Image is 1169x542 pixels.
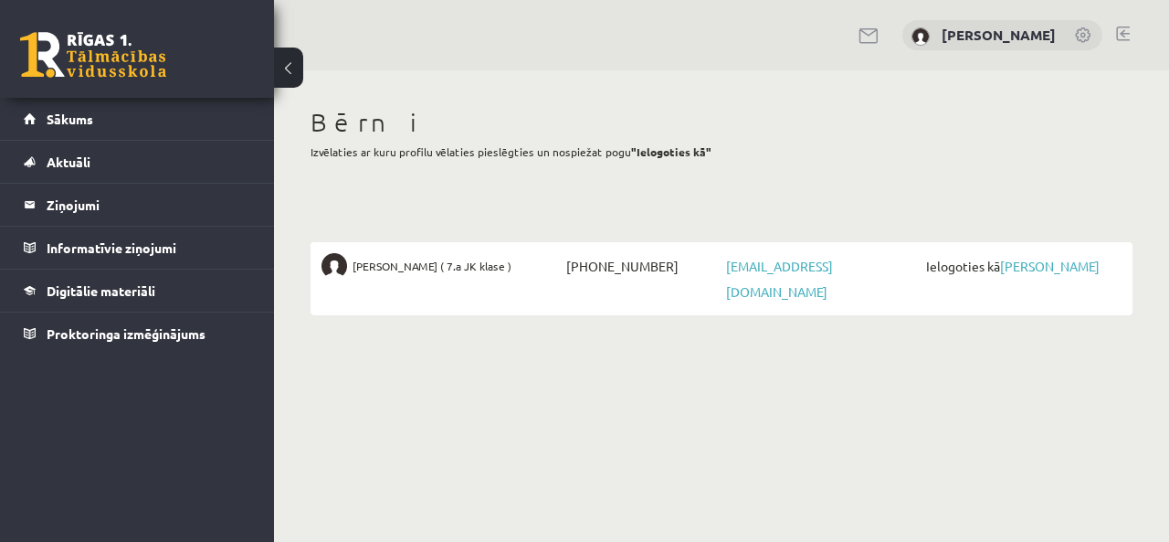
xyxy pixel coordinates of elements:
p: Izvēlaties ar kuru profilu vēlaties pieslēgties un nospiežat pogu [311,143,1132,160]
span: Digitālie materiāli [47,282,155,299]
a: Aktuāli [24,141,251,183]
h1: Bērni [311,107,1132,138]
legend: Informatīvie ziņojumi [47,227,251,269]
span: Proktoringa izmēģinājums [47,325,205,342]
a: Informatīvie ziņojumi [24,227,251,269]
span: [PERSON_NAME] ( 7.a JK klase ) [353,253,511,279]
a: Rīgas 1. Tālmācības vidusskola [20,32,166,78]
a: [EMAIL_ADDRESS][DOMAIN_NAME] [726,258,833,300]
a: Proktoringa izmēģinājums [24,313,251,355]
a: [PERSON_NAME] [942,26,1056,44]
a: Digitālie materiāli [24,270,251,312]
span: Sākums [47,111,93,127]
span: Ielogoties kā [922,253,1122,279]
a: Sākums [24,98,251,140]
img: Jānis Caucis [321,253,347,279]
a: Ziņojumi [24,184,251,226]
a: [PERSON_NAME] [1000,258,1100,274]
b: "Ielogoties kā" [631,144,711,159]
span: Aktuāli [47,154,90,170]
span: [PHONE_NUMBER] [562,253,721,279]
img: Santa Putniņa [911,27,930,46]
legend: Ziņojumi [47,184,251,226]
